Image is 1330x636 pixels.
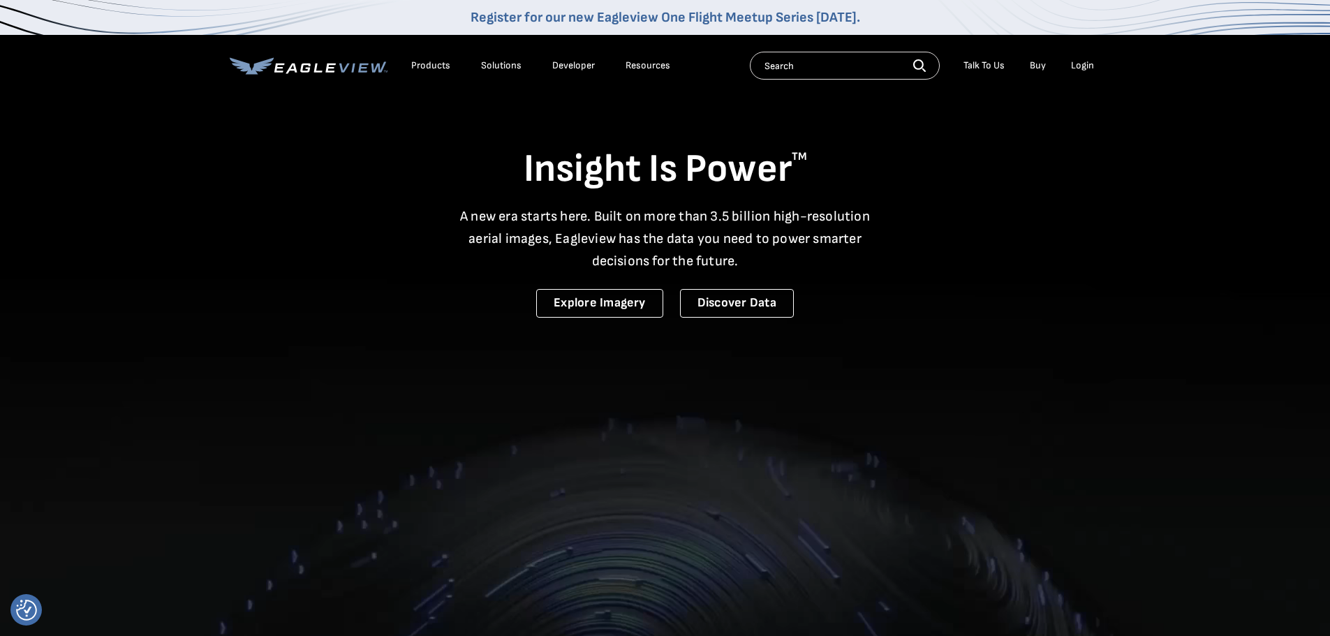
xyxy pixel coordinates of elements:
[411,59,450,72] div: Products
[1030,59,1046,72] a: Buy
[16,600,37,621] button: Consent Preferences
[552,59,595,72] a: Developer
[680,289,794,318] a: Discover Data
[481,59,522,72] div: Solutions
[1071,59,1094,72] div: Login
[452,205,879,272] p: A new era starts here. Built on more than 3.5 billion high-resolution aerial images, Eagleview ha...
[16,600,37,621] img: Revisit consent button
[963,59,1005,72] div: Talk To Us
[536,289,663,318] a: Explore Imagery
[230,145,1101,194] h1: Insight Is Power
[792,150,807,163] sup: TM
[471,9,860,26] a: Register for our new Eagleview One Flight Meetup Series [DATE].
[750,52,940,80] input: Search
[626,59,670,72] div: Resources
